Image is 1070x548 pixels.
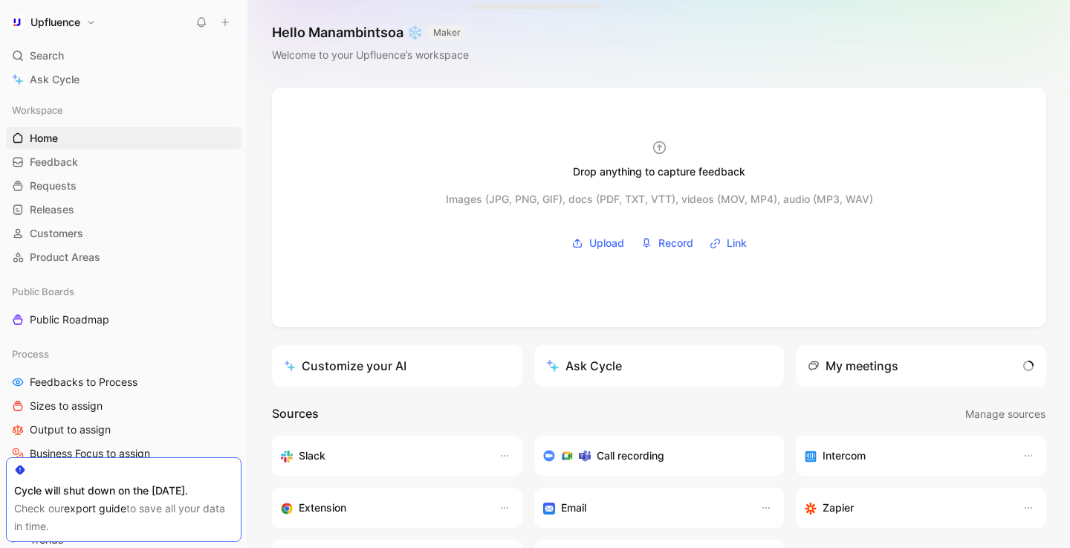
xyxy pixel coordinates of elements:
[573,163,745,181] div: Drop anything to capture feedback
[6,175,241,197] a: Requests
[6,151,241,173] a: Feedback
[12,284,74,299] span: Public Boards
[6,45,241,67] div: Search
[965,405,1045,423] span: Manage sources
[6,371,241,393] a: Feedbacks to Process
[6,127,241,149] a: Home
[823,447,866,465] h3: Intercom
[6,395,241,417] a: Sizes to assign
[6,419,241,441] a: Output to assign
[281,499,484,517] div: Capture feedback from anywhere on the web
[566,232,629,254] button: Upload
[30,375,137,390] span: Feedbacks to Process
[964,404,1046,424] button: Manage sources
[30,47,64,65] span: Search
[823,499,854,517] h3: Zapier
[6,280,241,303] div: Public Boards
[272,345,522,387] a: Customize your AI
[12,346,49,361] span: Process
[635,232,698,254] button: Record
[64,502,126,515] a: export guide
[704,232,752,254] button: Link
[299,499,346,517] h3: Extension
[14,500,233,535] div: Check our to save all your data in time.
[446,190,873,208] div: Images (JPG, PNG, GIF), docs (PDF, TXT, VTT), videos (MOV, MP4), audio (MP3, WAV)
[6,99,241,121] div: Workspace
[658,234,693,252] span: Record
[30,202,74,217] span: Releases
[30,16,80,29] h1: Upfluence
[299,447,325,465] h3: Slack
[272,24,469,42] h1: Hello Manambintsoa ❄️
[6,68,241,91] a: Ask Cycle
[6,343,241,465] div: ProcessFeedbacks to ProcessSizes to assignOutput to assignBusiness Focus to assign
[272,404,319,424] h2: Sources
[6,343,241,365] div: Process
[805,499,1008,517] div: Capture feedback from thousands of sources with Zapier (survey results, recordings, sheets, etc).
[30,312,109,327] span: Public Roadmap
[546,357,622,375] div: Ask Cycle
[808,357,898,375] div: My meetings
[561,499,586,517] h3: Email
[543,499,746,517] div: Forward emails to your feedback inbox
[6,199,241,221] a: Releases
[30,71,80,88] span: Ask Cycle
[281,447,484,465] div: Sync your customers, send feedback and get updates in Slack
[6,12,100,33] button: UpfluenceUpfluence
[10,15,25,30] img: Upfluence
[12,103,63,117] span: Workspace
[30,155,78,170] span: Feedback
[284,357,406,375] div: Customize your AI
[14,482,233,500] div: Cycle will shut down on the [DATE].
[30,250,100,265] span: Product Areas
[6,309,241,331] a: Public Roadmap
[727,234,747,252] span: Link
[6,280,241,331] div: Public BoardsPublic Roadmap
[597,447,664,465] h3: Call recording
[30,131,58,146] span: Home
[429,25,465,40] button: MAKER
[543,447,764,465] div: Record & transcribe meetings from Zoom, Meet & Teams.
[30,422,111,437] span: Output to assign
[6,222,241,245] a: Customers
[30,446,150,461] span: Business Focus to assign
[272,46,469,64] div: Welcome to your Upfluence’s workspace
[30,399,103,413] span: Sizes to assign
[30,178,77,193] span: Requests
[30,226,83,241] span: Customers
[534,345,785,387] button: Ask Cycle
[6,442,241,465] a: Business Focus to assign
[805,447,1008,465] div: Sync your customers, send feedback and get updates in Intercom
[589,234,624,252] span: Upload
[6,246,241,268] a: Product Areas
